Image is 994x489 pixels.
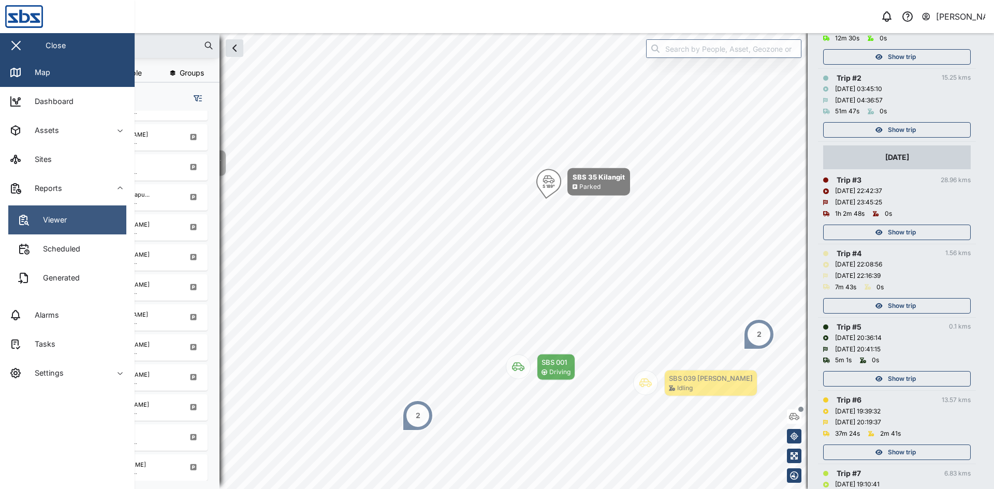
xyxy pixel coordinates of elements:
[823,49,971,65] button: Show trip
[823,298,971,314] button: Show trip
[416,410,420,421] div: 2
[180,69,204,77] span: Groups
[835,84,882,94] div: [DATE] 03:45:10
[823,371,971,387] button: Show trip
[835,418,881,427] div: [DATE] 20:19:37
[35,214,67,226] div: Viewer
[835,186,882,196] div: [DATE] 22:42:37
[27,338,55,350] div: Tasks
[949,322,971,332] div: 0.1 kms
[942,395,971,405] div: 13.57 kms
[921,9,986,24] button: [PERSON_NAME]
[743,319,774,350] div: Map marker
[837,248,861,259] div: Trip # 4
[8,234,126,263] a: Scheduled
[835,283,856,292] div: 7m 43s
[757,329,762,340] div: 2
[543,184,555,188] div: S 189°
[8,263,126,292] a: Generated
[837,394,861,406] div: Trip # 6
[880,34,887,43] div: 0s
[888,299,916,313] span: Show trip
[872,355,879,365] div: 0s
[402,400,433,431] div: Map marker
[27,96,74,107] div: Dashboard
[835,209,865,219] div: 1h 2m 48s
[888,372,916,386] span: Show trip
[888,50,916,64] span: Show trip
[573,172,625,182] div: SBS 35 Kilangit
[27,67,50,78] div: Map
[835,34,859,43] div: 12m 30s
[542,357,571,367] div: SBS 001
[835,96,883,106] div: [DATE] 04:36:57
[835,260,882,270] div: [DATE] 22:08:56
[835,271,881,281] div: [DATE] 22:16:39
[536,168,630,196] div: Map marker
[837,321,861,333] div: Trip # 5
[837,174,861,186] div: Trip # 3
[8,205,126,234] a: Viewer
[936,10,986,23] div: [PERSON_NAME]
[837,468,861,479] div: Trip # 7
[35,243,80,255] div: Scheduled
[835,355,852,365] div: 5m 1s
[945,248,971,258] div: 1.56 kms
[5,5,140,28] img: Main Logo
[579,182,601,192] div: Parked
[835,198,882,208] div: [DATE] 23:45:25
[885,209,892,219] div: 0s
[506,354,575,380] div: Map marker
[646,39,801,58] input: Search by People, Asset, Geozone or Place
[33,33,994,489] canvas: Map
[27,183,62,194] div: Reports
[888,445,916,460] span: Show trip
[944,469,971,479] div: 6.83 kms
[27,309,59,321] div: Alarms
[549,367,571,377] div: Driving
[835,333,882,343] div: [DATE] 20:36:14
[677,383,693,393] div: Idling
[823,122,971,138] button: Show trip
[876,283,884,292] div: 0s
[669,373,753,383] div: SBS 039 [PERSON_NAME]
[888,123,916,137] span: Show trip
[835,407,881,417] div: [DATE] 19:39:32
[46,40,66,51] div: Close
[835,345,881,354] div: [DATE] 20:41:15
[27,125,59,136] div: Assets
[35,272,80,284] div: Generated
[880,429,901,439] div: 2m 41s
[880,107,887,116] div: 0s
[835,107,859,116] div: 51m 47s
[837,72,861,84] div: Trip # 2
[823,225,971,240] button: Show trip
[633,370,757,396] div: Map marker
[823,444,971,460] button: Show trip
[27,367,64,379] div: Settings
[27,154,52,165] div: Sites
[942,73,971,83] div: 15.25 kms
[941,175,971,185] div: 28.96 kms
[835,429,860,439] div: 37m 24s
[888,225,916,240] span: Show trip
[885,152,909,163] div: [DATE]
